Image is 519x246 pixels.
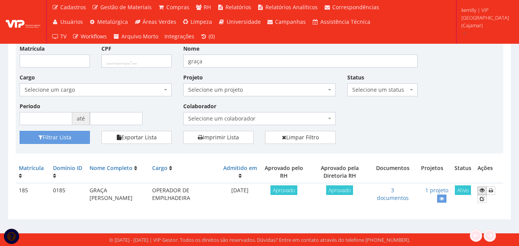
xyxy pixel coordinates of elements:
a: Admitido em [223,164,257,172]
a: Domínio ID [53,164,82,172]
td: 0185 [50,183,86,206]
a: Imprimir Lista [183,131,254,144]
span: Assistência Técnica [320,18,370,25]
th: Aprovado pela Diretoria RH [307,161,372,183]
a: Limpeza [179,15,216,29]
span: Selecione um cargo [25,86,162,94]
span: Relatórios [226,3,251,11]
label: Período [20,102,40,110]
span: Gestão de Materiais [100,3,152,11]
span: Compras [166,3,189,11]
span: Áreas Verdes [143,18,176,25]
span: Cadastros [60,3,86,11]
a: Workflows [70,29,110,44]
a: TV [49,29,70,44]
label: Projeto [183,74,203,81]
th: Ações [474,161,503,183]
td: 185 [16,183,50,206]
span: Integrações [164,33,194,40]
span: Metalúrgica [97,18,128,25]
span: TV [60,33,66,40]
span: Ativo [455,185,471,195]
span: Selecione um projeto [188,86,326,94]
span: Usuários [60,18,83,25]
span: kemilly | VIP [GEOGRAPHIC_DATA] (Cajamar) [461,6,509,29]
label: Cargo [20,74,35,81]
div: © [DATE] - [DATE] | VIP Gestor. Todos os direitos são reservados. Dúvidas? Entre em contato atrav... [109,236,410,244]
a: Usuários [49,15,86,29]
span: Selecione um cargo [20,83,172,96]
a: Integrações [161,29,197,44]
th: Aprovado pelo RH [260,161,307,183]
a: Nome Completo [90,164,133,172]
a: Limpar Filtro [265,131,335,144]
th: Projetos [413,161,451,183]
label: Nome [183,45,199,53]
td: OPERADOR DE EMPILHADEIRA [149,183,220,206]
a: Campanhas [264,15,309,29]
a: Cargo [152,164,167,172]
span: Campanhas [275,18,306,25]
span: Selecione um status [347,83,418,96]
span: Selecione um status [352,86,408,94]
span: (0) [209,33,215,40]
a: 1 projeto [425,187,448,194]
span: Selecione um colaborador [188,115,326,122]
a: Metalúrgica [86,15,131,29]
a: 3 documentos [377,187,409,201]
td: [DATE] [220,183,260,206]
span: Selecione um projeto [183,83,335,96]
span: Workflows [81,33,107,40]
button: Exportar Lista [101,131,172,144]
a: Arquivo Morto [110,29,161,44]
img: logo [6,16,40,28]
a: (0) [197,29,218,44]
label: Matrícula [20,45,45,53]
span: Limpeza [191,18,212,25]
span: Aprovado [270,185,297,195]
input: ___.___.___-__ [101,54,172,68]
a: Assistência Técnica [309,15,373,29]
a: Áreas Verdes [131,15,179,29]
span: Correspondências [332,3,379,11]
label: Status [347,74,364,81]
td: GRAÇA [PERSON_NAME] [86,183,149,206]
span: Universidade [227,18,261,25]
th: Status [451,161,474,183]
span: Aprovado [326,185,353,195]
label: Colaborador [183,102,216,110]
span: Relatórios Analíticos [265,3,318,11]
span: RH [204,3,211,11]
span: até [72,112,90,125]
th: Documentos [372,161,414,183]
a: Universidade [215,15,264,29]
label: CPF [101,45,111,53]
span: Arquivo Morto [121,33,158,40]
button: Filtrar Lista [20,131,90,144]
a: Matrícula [19,164,44,172]
span: Selecione um colaborador [183,112,335,125]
